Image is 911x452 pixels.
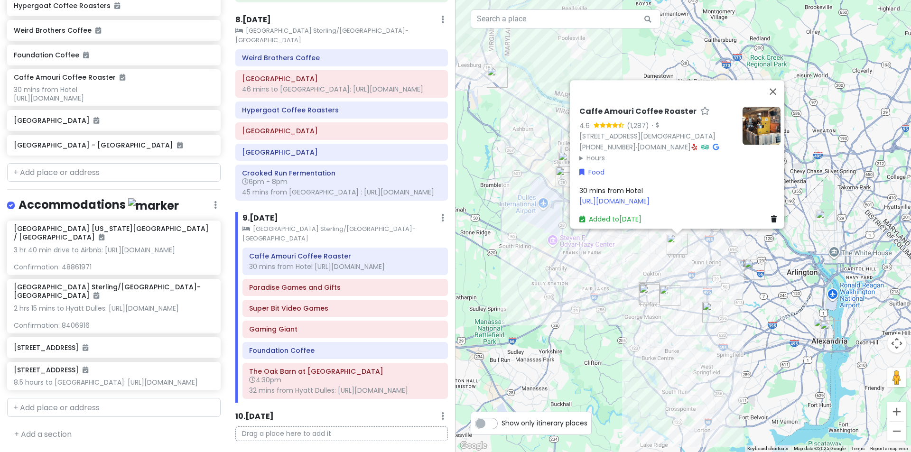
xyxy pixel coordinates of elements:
[95,27,101,34] i: Added to itinerary
[713,144,719,150] i: Google Maps
[556,166,576,187] div: Hyatt House Sterling/Dulles Airport-North
[14,283,214,300] h6: [GEOGRAPHIC_DATA] Sterling/[GEOGRAPHIC_DATA]-[GEOGRAPHIC_DATA]
[743,107,781,145] img: Picture of the place
[7,398,221,417] input: + Add place or address
[242,85,441,93] div: 46 mins to [GEOGRAPHIC_DATA]: [URL][DOMAIN_NAME]
[639,282,660,303] div: Gaming Giant
[14,246,214,272] div: 3 hr 40 min drive to Airbnb: [URL][DOMAIN_NAME] Confirmation: 48861971
[249,375,281,385] span: 4:30pm
[794,446,846,451] span: Map data ©2025 Google
[114,2,120,9] i: Added to itinerary
[235,26,448,46] small: [GEOGRAPHIC_DATA] Sterling/[GEOGRAPHIC_DATA]-[GEOGRAPHIC_DATA]
[120,74,125,81] i: Added to itinerary
[93,117,99,124] i: Added to itinerary
[14,429,72,440] a: + Add a section
[242,106,441,114] h6: Hypergoat Coffee Roasters
[649,121,659,131] div: ·
[579,185,650,205] span: 30 mins from Hotel
[242,148,441,157] h6: Eden Center
[744,259,765,280] div: Eden Center
[249,304,441,313] h6: Super Bit Video Games
[14,116,214,125] h6: [GEOGRAPHIC_DATA]
[637,142,691,152] a: [DOMAIN_NAME]
[487,67,508,88] div: Weird Brothers Coffee
[249,325,441,333] h6: Gaming Giant
[83,367,88,373] i: Added to itinerary
[887,402,906,421] button: Zoom in
[14,85,214,102] div: 30 mins from Hotel [URL][DOMAIN_NAME]
[762,80,784,103] button: Close
[249,283,441,292] h6: Paradise Games and Gifts
[747,445,788,452] button: Keyboard shortcuts
[83,52,89,58] i: Added to itinerary
[700,107,710,117] a: Star place
[887,422,906,441] button: Zoom out
[771,214,781,224] a: Delete place
[502,418,587,428] span: Show only itinerary places
[660,285,680,306] div: Foundation Coffee
[242,54,441,62] h6: Weird Brothers Coffee
[458,440,489,452] img: Google
[579,153,735,163] summary: Hours
[579,107,697,117] h6: Caffe Amouri Coffee Roaster
[242,177,288,186] span: 6pm - 8pm
[242,188,441,196] div: 45 mins from [GEOGRAPHIC_DATA] : [URL][DOMAIN_NAME]
[14,224,214,241] h6: [GEOGRAPHIC_DATA] [US_STATE][GEOGRAPHIC_DATA] / [GEOGRAPHIC_DATA]
[639,284,660,305] div: Paradise Games and Gifts
[19,197,179,213] h4: Accommodations
[887,368,906,387] button: Drag Pegman onto the map to open Street View
[14,51,214,59] h6: Foundation Coffee
[870,446,908,451] a: Report a map error
[667,234,688,255] div: Caffe Amouri Coffee Roaster
[579,196,650,206] a: [URL][DOMAIN_NAME]
[702,302,723,323] div: Super Bit Video Games
[242,224,448,244] small: [GEOGRAPHIC_DATA] Sterling/[GEOGRAPHIC_DATA]-[GEOGRAPHIC_DATA]
[14,1,214,10] h6: Hypergoat Coffee Roasters
[14,26,214,35] h6: Weird Brothers Coffee
[242,127,441,135] h6: Smithsonian National Zoological Park
[558,152,579,173] div: Crooked Run Fermentation
[242,74,441,83] h6: Alexandria
[235,426,448,441] p: Drag a place here to add it
[249,386,441,395] div: 32 mins from Hyatt Dulles: [URL][DOMAIN_NAME]
[14,366,88,374] h6: [STREET_ADDRESS]
[249,367,441,376] h6: The Oak Barn at Loyalty
[242,213,278,223] h6: 9 . [DATE]
[887,334,906,353] button: Map camera controls
[579,131,716,141] a: [STREET_ADDRESS][DEMOGRAPHIC_DATA]
[99,234,104,240] i: Added to itinerary
[701,144,709,150] i: Tripadvisor
[249,252,441,260] h6: Caffe Amouri Coffee Roaster
[14,304,214,330] div: 2 hrs 15 mins to Hyatt Dulles: [URL][DOMAIN_NAME] Confirmation: 8406916
[579,120,594,131] div: 4.6
[7,163,221,182] input: + Add place or address
[128,198,179,213] img: marker
[579,214,641,224] a: Added to[DATE]
[851,446,865,451] a: Terms
[14,73,125,82] h6: Caffe Amouri Coffee Roaster
[579,107,735,163] div: · ·
[235,412,274,422] h6: 10 . [DATE]
[579,142,636,152] a: [PHONE_NUMBER]
[627,120,649,131] div: (1,287)
[820,320,841,341] div: Alexandria
[177,142,183,148] i: Added to itinerary
[93,292,99,299] i: Added to itinerary
[579,167,604,177] a: Food
[14,141,214,149] h6: [GEOGRAPHIC_DATA] - [GEOGRAPHIC_DATA]
[83,344,88,351] i: Added to itinerary
[242,169,441,177] h6: Crooked Run Fermentation
[458,440,489,452] a: Open this area in Google Maps (opens a new window)
[816,210,837,231] div: Smithsonian National Zoological Park
[14,378,214,387] div: 8.5 hours to [GEOGRAPHIC_DATA]: [URL][DOMAIN_NAME]
[14,343,214,352] h6: [STREET_ADDRESS]
[235,15,271,25] h6: 8 . [DATE]
[249,262,441,271] div: 30 mins from Hotel [URL][DOMAIN_NAME]
[249,346,441,355] h6: Foundation Coffee
[814,318,835,339] div: Hypergoat Coffee Roasters
[471,9,660,28] input: Search a place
